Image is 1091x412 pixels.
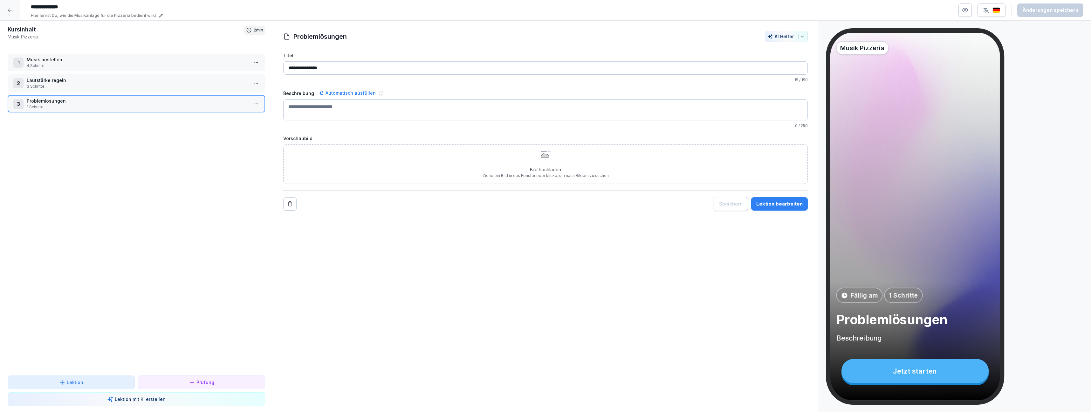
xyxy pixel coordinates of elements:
p: Lektion mit KI erstellen [115,396,166,402]
div: 3Problemlösungen1 Schritte [8,95,265,112]
div: Lektion bearbeiten [756,200,803,207]
h1: Problemlösungen [293,32,347,41]
p: 1 Schritte [889,291,918,300]
div: Automatisch ausfüllen [317,89,377,97]
div: 2 [13,78,24,88]
p: Musik Pizzeria [8,33,244,40]
div: Änderungen speichern [1022,7,1078,14]
h1: Kursinhalt [8,26,244,33]
p: Fällig am [850,291,878,300]
div: 1 [13,57,24,68]
p: Prüfung [196,379,214,386]
p: Lektion [67,379,83,386]
button: Speichern [714,197,748,211]
button: Remove [283,197,297,211]
button: Lektion mit KI erstellen [8,392,265,406]
p: Musik Pizzeria [840,44,885,53]
label: Titel [283,52,808,59]
p: Bild hochladen [483,166,609,173]
div: KI Helfer [768,34,805,39]
img: de.svg [992,7,1000,13]
div: 1Musik anstellen4 Schritte [8,54,265,71]
p: Problemlösungen [836,311,994,328]
button: Lektion [8,375,135,389]
p: Ziehe ein Bild in das Fenster oder klicke, um nach Bildern zu suchen [483,173,609,179]
p: / 150 [283,77,808,83]
div: 2Lautstärke regeln3 Schritte [8,74,265,92]
p: Musik anstellen [27,56,249,63]
p: Beschreibung [836,333,994,342]
p: / 250 [283,123,808,129]
button: Prüfung [138,375,265,389]
p: Problemlösungen [27,98,249,104]
label: Vorschaubild [283,135,808,142]
p: 4 Schritte [27,63,249,69]
p: 1 Schritte [27,104,249,110]
button: Lektion bearbeiten [751,197,808,211]
div: 3 [13,99,24,109]
span: 15 [794,78,798,82]
p: Hier lernst Du, wie die Musikanlage für die Pizzeria bedient wird. [31,12,157,19]
p: 3 Schritte [27,84,249,89]
p: 2 min [254,27,263,33]
p: Lautstärke regeln [27,77,249,84]
button: KI Helfer [765,31,808,42]
div: Jetzt starten [841,359,989,383]
button: Änderungen speichern [1017,3,1083,17]
label: Beschreibung [283,90,314,97]
span: 0 [795,123,798,128]
div: Speichern [719,200,743,207]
